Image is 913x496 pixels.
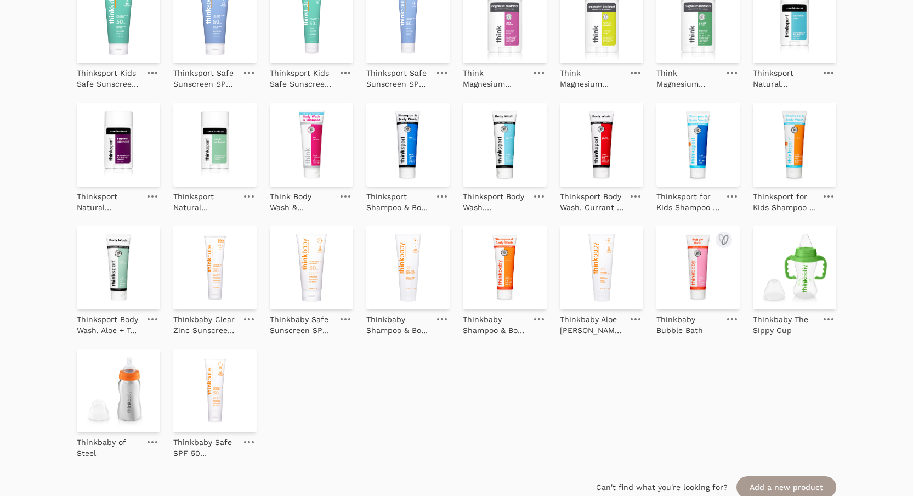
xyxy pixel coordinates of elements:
img: Thinkbaby Shampoo & Body Wash, Chlorine Remover [366,226,450,309]
p: Thinksport Body Wash, Currant & Grapefruit [560,191,623,213]
img: Thinkbaby Aloe Vera After Sun [560,226,643,309]
a: Thinksport Safe Sunscreen SPF 50+ - Family Size [173,63,237,89]
p: Thinksport for Kids Shampoo & Body Wash, Papaya [753,191,816,213]
img: Thinkbaby Safe SPF 50 Sunscreen [173,349,257,432]
span: Can't find what you're looking for? [596,482,728,493]
img: Thinksport Body Wash, Currant & Grapefruit [560,103,643,186]
a: Thinkbaby Shampoo & Body Wash, Chlorine Remover [366,309,430,336]
img: Thinksport Natural Deodorant - Aloe & Tea Flowers [173,103,257,186]
a: Thinksport Natural Deodorant - Bergamot [GEOGRAPHIC_DATA] [77,187,140,213]
p: Thinkbaby The Sippy Cup [753,314,816,336]
p: Think Magnesium Deodorant Charcoal and Sage [656,67,720,89]
a: Think Body Wash & Shampoo - Rose Hibiscus [270,187,333,213]
img: Thinkbaby The Sippy Cup [753,226,836,309]
p: Thinksport Natural Deodorant - Chamomile Citrus [753,67,816,89]
p: Thinksport Natural Deodorant - Aloe & Tea Flowers [173,191,237,213]
a: Thinksport Body Wash, Currant & Grapefruit [560,187,623,213]
img: Thinksport Body Wash, Chamomile Citrus [463,103,546,186]
a: Thinkbaby Aloe [PERSON_NAME] After Sun [560,309,623,336]
p: Thinksport for Kids Shampoo & Body Wash, Chlorine Remover [656,191,720,213]
img: Thinksport Body Wash, Aloe + Tea Leaves [77,226,160,309]
a: Thinksport Shampoo & Body Wash, Chlorine Remover [366,187,430,213]
a: Thinksport Kids Safe Sunscreen SPF 50+ - Family Size [77,63,140,89]
img: Think Body Wash & Shampoo - Rose Hibiscus [270,103,353,186]
a: Thinksport Body Wash, Chamomile Citrus [463,187,526,213]
a: Thinkbaby Bubble Bath [656,309,720,336]
a: Thinksport Natural Deodorant - Chamomile Citrus [753,63,816,89]
p: Thinkbaby Safe Sunscreen SPF 50 - Family Size [270,314,333,336]
p: Thinkbaby Aloe [PERSON_NAME] After Sun [560,314,623,336]
a: Thinksport Body Wash, Aloe + Tea Leaves [77,309,140,336]
a: Thinksport Kids Safe Sunscreen SPF 50+ [270,63,333,89]
img: Thinksport for Kids Shampoo & Body Wash, Chlorine Remover [656,103,740,186]
img: Thinkbaby Clear Zinc Sunscreen SPF 30 [173,226,257,309]
p: Thinkbaby Clear Zinc Sunscreen SPF 30 [173,314,237,336]
p: Thinksport Safe Sunscreen SPF 50+ [366,67,430,89]
img: Thinkbaby of Steel [77,349,160,432]
p: Thinksport Kids Safe Sunscreen SPF 50+ [270,67,333,89]
a: Thinkbaby Clear Zinc Sunscreen SPF 30 [173,309,237,336]
a: Thinkbaby Safe SPF 50 Sunscreen [173,432,237,459]
img: Thinkbaby Bubble Bath [656,226,740,309]
a: Think Magnesium Deodorant Charcoal and Sage [656,63,720,89]
p: Thinkbaby Shampoo & Body Wash, Chlorine Remover [366,314,430,336]
img: Thinksport Shampoo & Body Wash, Chlorine Remover [366,103,450,186]
p: Thinksport Shampoo & Body Wash, Chlorine Remover [366,191,430,213]
p: Thinksport Body Wash, Chamomile Citrus [463,191,526,213]
a: Think Magnesium Deodorant Rose & Lavender [463,63,526,89]
p: Thinksport Kids Safe Sunscreen SPF 50+ - Family Size [77,67,140,89]
a: Thinksport Safe Sunscreen SPF 50+ [366,63,430,89]
a: Thinksport for Kids Shampoo & Body Wash, Chlorine Remover [656,187,720,213]
img: Thinksport Natural Deodorant - Bergamot Cedarwood [77,103,160,186]
img: Thinkbaby Safe Sunscreen SPF 50 - Family Size [270,226,353,309]
p: Thinkbaby of Steel [77,437,140,459]
img: Thinksport for Kids Shampoo & Body Wash, Papaya [753,103,836,186]
a: Thinkbaby Shampoo & Body Wash, Papaya [463,309,526,336]
img: Thinkbaby Shampoo & Body Wash, Papaya [463,226,546,309]
p: Thinkbaby Shampoo & Body Wash, Papaya [463,314,526,336]
a: Thinksport for Kids Shampoo & Body Wash, Papaya [753,187,816,213]
p: Think Magnesium Deodorant Coconut & Pineapple [560,67,623,89]
a: Thinksport Natural Deodorant - Aloe & Tea Flowers [173,187,237,213]
a: Thinkbaby The Sippy Cup [753,309,816,336]
p: Think Body Wash & Shampoo - Rose Hibiscus [270,191,333,213]
p: Thinksport Safe Sunscreen SPF 50+ - Family Size [173,67,237,89]
p: Thinksport Body Wash, Aloe + Tea Leaves [77,314,140,336]
p: Thinkbaby Safe SPF 50 Sunscreen [173,437,237,459]
p: Think Magnesium Deodorant Rose & Lavender [463,67,526,89]
a: Think Magnesium Deodorant Coconut & Pineapple [560,63,623,89]
a: Thinkbaby Safe Sunscreen SPF 50 - Family Size [270,309,333,336]
p: Thinksport Natural Deodorant - Bergamot [GEOGRAPHIC_DATA] [77,191,140,213]
p: Thinkbaby Bubble Bath [656,314,720,336]
a: Thinkbaby of Steel [77,432,140,459]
